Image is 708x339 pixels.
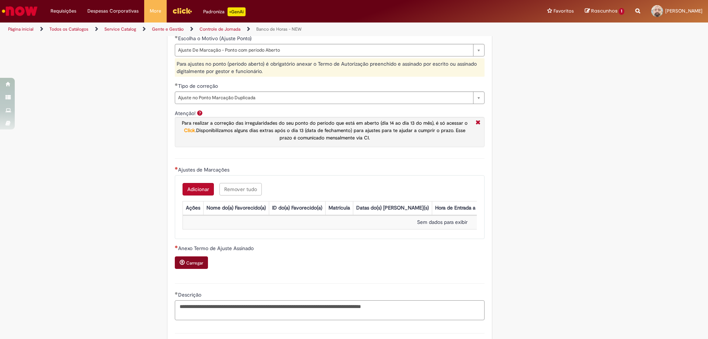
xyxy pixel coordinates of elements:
[553,7,574,15] span: Favoritos
[175,256,208,269] button: Carregar anexo de Anexo Termo de Ajuste Assinado Required
[8,26,34,32] a: Página inicial
[591,7,618,14] span: Rascunhos
[175,83,178,86] span: Obrigatório Preenchido
[183,201,203,215] th: Ações
[325,201,353,215] th: Matrícula
[172,5,192,16] img: click_logo_yellow_360x200.png
[175,300,485,320] textarea: Descrição
[150,7,161,15] span: More
[203,7,246,16] div: Padroniza
[175,167,178,170] span: Necessários
[184,127,195,134] a: Click
[178,44,469,56] span: Ajuste De Marcação - Ponto com período Aberto
[175,292,178,295] span: Obrigatório Preenchido
[178,83,219,89] span: Tipo de correção
[474,119,482,127] i: Fechar More information Por question_atencao_ajuste_ponto_aberto
[585,8,624,15] a: Rascunhos
[228,7,246,16] p: +GenAi
[6,23,466,36] ul: Trilhas de página
[1,4,39,18] img: ServiceNow
[175,35,178,38] span: Obrigatório Preenchido
[269,201,325,215] th: ID do(a) Favorecido(a)
[619,8,624,15] span: 1
[175,245,178,248] span: Necessários
[175,58,485,77] div: Para ajustes no ponto (período aberto) é obrigatório anexar o Termo de Autorização preenchido e a...
[199,26,240,32] a: Controle de Jornada
[178,166,231,173] span: Ajustes de Marcações
[182,120,468,126] span: Para realizar a correção das irregularidades do seu ponto do período que está em aberto (dia 14 a...
[196,127,465,141] span: Disponibilizamos alguns dias extras após o dia 13 (data de fechamento) para ajustes para te ajuda...
[432,201,530,215] th: Hora de Entrada a ser ajustada no ponto
[178,245,255,252] span: Anexo Termo de Ajuste Assinado
[178,291,203,298] span: Descrição
[353,201,432,215] th: Datas do(s) [PERSON_NAME](s)
[175,110,195,117] label: Atenção!
[178,92,469,104] span: Ajuste no Ponto Marcação Duplicada
[186,260,203,266] small: Carregar
[152,26,184,32] a: Gente e Gestão
[178,35,253,42] span: Escolha o Motivo (Ajuste Ponto)
[49,26,88,32] a: Todos os Catálogos
[665,8,702,14] span: [PERSON_NAME]
[51,7,76,15] span: Requisições
[195,110,204,116] span: Ajuda para Atenção!
[87,7,139,15] span: Despesas Corporativas
[183,216,702,229] td: Sem dados para exibir
[182,120,468,141] span: .
[183,183,214,196] button: Add a row for Ajustes de Marcações
[203,201,269,215] th: Nome do(a) Favorecido(a)
[256,26,302,32] a: Banco de Horas - NEW
[104,26,136,32] a: Service Catalog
